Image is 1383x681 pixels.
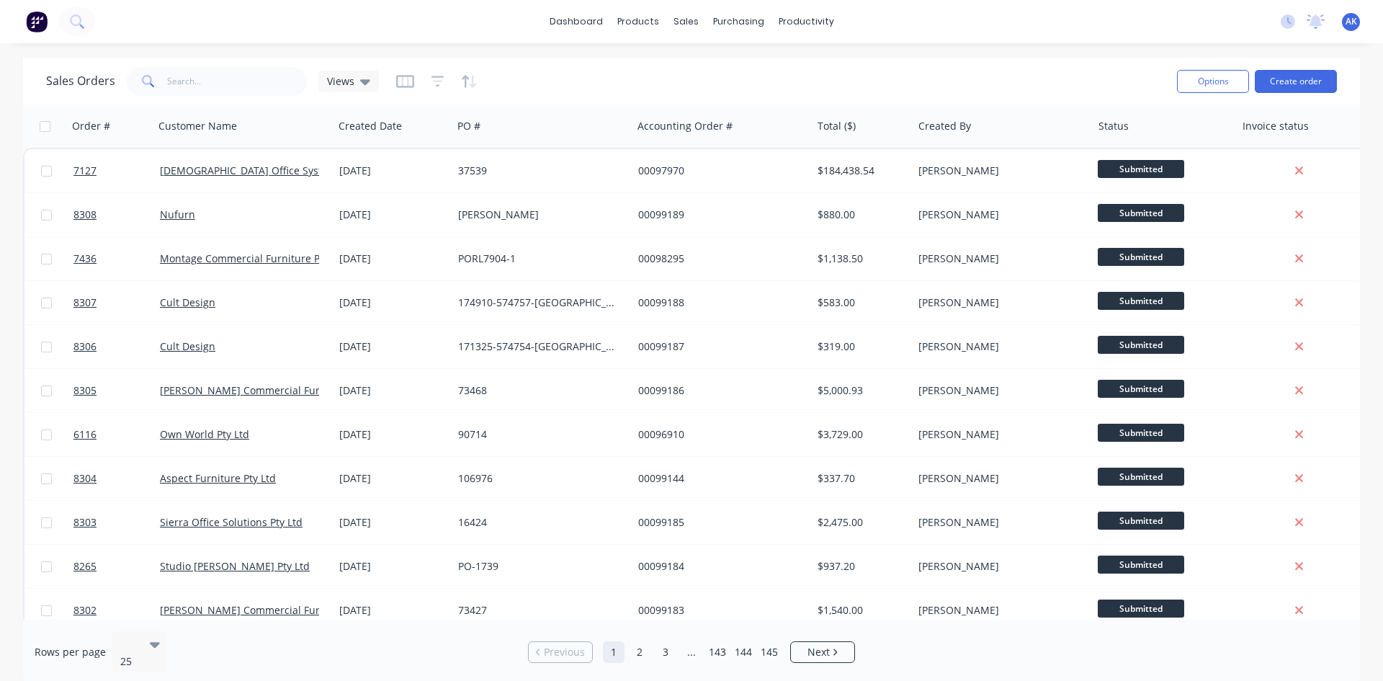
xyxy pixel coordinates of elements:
[339,515,447,530] div: [DATE]
[339,119,402,133] div: Created Date
[638,164,798,178] div: 00097970
[1098,336,1184,354] span: Submitted
[807,645,830,659] span: Next
[458,559,618,574] div: PO-1739
[1098,380,1184,398] span: Submitted
[918,471,1078,486] div: [PERSON_NAME]
[46,74,115,88] h1: Sales Orders
[73,339,97,354] span: 8306
[339,559,447,574] div: [DATE]
[73,545,160,588] a: 8265
[818,295,902,310] div: $583.00
[818,603,902,618] div: $1,540.00
[918,252,1078,266] div: [PERSON_NAME]
[339,252,447,266] div: [DATE]
[1243,119,1309,133] div: Invoice status
[818,383,902,398] div: $5,000.93
[73,457,160,500] a: 8304
[327,74,354,89] span: Views
[918,208,1078,222] div: [PERSON_NAME]
[26,11,48,32] img: Factory
[457,119,480,133] div: PO #
[1098,160,1184,178] span: Submitted
[918,339,1078,354] div: [PERSON_NAME]
[818,515,902,530] div: $2,475.00
[160,559,310,573] a: Studio [PERSON_NAME] Pty Ltd
[544,645,585,659] span: Previous
[1177,70,1249,93] button: Options
[458,295,618,310] div: 174910-574757-[GEOGRAPHIC_DATA]
[167,67,308,96] input: Search...
[638,471,798,486] div: 00099144
[458,383,618,398] div: 73468
[1098,468,1184,486] span: Submitted
[1098,424,1184,442] span: Submitted
[73,515,97,530] span: 8303
[120,654,138,669] div: 25
[638,339,798,354] div: 00099187
[73,281,160,324] a: 8307
[160,603,349,617] a: [PERSON_NAME] Commercial Furniture
[638,252,798,266] div: 00098295
[458,471,618,486] div: 106976
[160,427,249,441] a: Own World Pty Ltd
[73,501,160,544] a: 8303
[637,119,733,133] div: Accounting Order #
[681,641,702,663] a: Jump forward
[73,471,97,486] span: 8304
[339,603,447,618] div: [DATE]
[339,208,447,222] div: [DATE]
[1098,119,1129,133] div: Status
[918,603,1078,618] div: [PERSON_NAME]
[73,149,160,192] a: 7127
[1098,204,1184,222] span: Submitted
[73,208,97,222] span: 8308
[818,427,902,442] div: $3,729.00
[73,295,97,310] span: 8307
[73,237,160,280] a: 7436
[1098,556,1184,574] span: Submitted
[160,383,349,397] a: [PERSON_NAME] Commercial Furniture
[73,383,97,398] span: 8305
[339,295,447,310] div: [DATE]
[818,164,902,178] div: $184,438.54
[706,11,771,32] div: purchasing
[35,645,106,659] span: Rows per page
[818,471,902,486] div: $337.70
[707,641,728,663] a: Page 143
[1255,70,1337,93] button: Create order
[458,427,618,442] div: 90714
[1098,512,1184,530] span: Submitted
[72,119,110,133] div: Order #
[339,427,447,442] div: [DATE]
[638,427,798,442] div: 00096910
[638,515,798,530] div: 00099185
[160,295,215,309] a: Cult Design
[1098,600,1184,618] span: Submitted
[458,339,618,354] div: 171325-574754-[GEOGRAPHIC_DATA]
[458,515,618,530] div: 16424
[758,641,780,663] a: Page 145
[666,11,706,32] div: sales
[458,164,618,178] div: 37539
[529,645,592,659] a: Previous page
[638,208,798,222] div: 00099189
[1098,292,1184,310] span: Submitted
[73,589,160,632] a: 8302
[339,383,447,398] div: [DATE]
[818,119,856,133] div: Total ($)
[638,559,798,574] div: 00099184
[542,11,610,32] a: dashboard
[160,515,303,529] a: Sierra Office Solutions Pty Ltd
[1346,15,1357,28] span: AK
[458,208,618,222] div: [PERSON_NAME]
[458,252,618,266] div: PORL7904-1
[73,559,97,574] span: 8265
[918,383,1078,398] div: [PERSON_NAME]
[160,164,342,177] a: [DEMOGRAPHIC_DATA] Office Systems
[918,559,1078,574] div: [PERSON_NAME]
[655,641,676,663] a: Page 3
[160,471,276,485] a: Aspect Furniture Pty Ltd
[160,252,346,265] a: Montage Commercial Furniture Pty Ltd
[603,641,625,663] a: Page 1 is your current page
